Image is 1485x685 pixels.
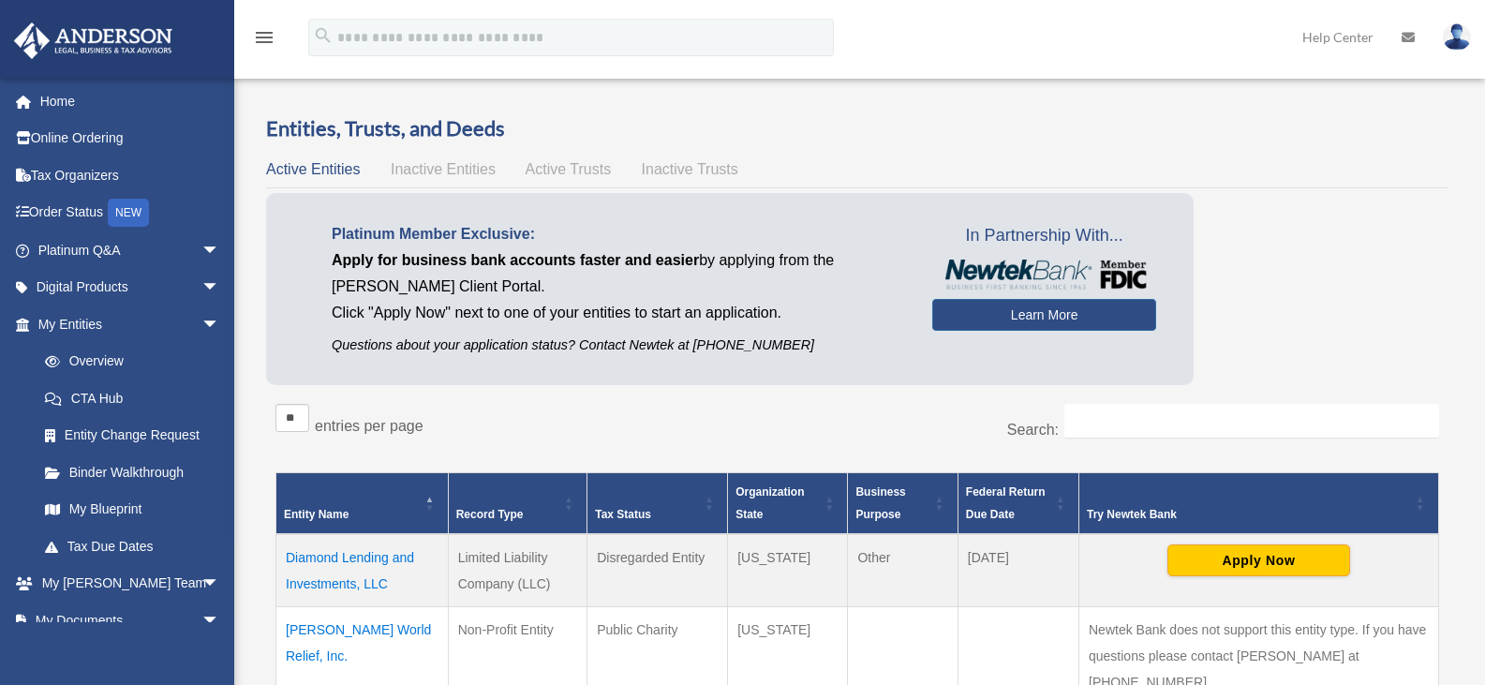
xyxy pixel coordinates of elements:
[13,120,248,157] a: Online Ordering
[253,26,275,49] i: menu
[266,161,360,177] span: Active Entities
[332,221,904,247] p: Platinum Member Exclusive:
[13,231,248,269] a: Platinum Q&Aarrow_drop_down
[13,156,248,194] a: Tax Organizers
[201,565,239,603] span: arrow_drop_down
[13,305,239,343] a: My Entitiesarrow_drop_down
[855,485,905,521] span: Business Purpose
[253,33,275,49] a: menu
[587,534,728,607] td: Disregarded Entity
[26,528,239,565] a: Tax Due Dates
[587,473,728,535] th: Tax Status: Activate to sort
[1079,473,1439,535] th: Try Newtek Bank : Activate to sort
[735,485,804,521] span: Organization State
[448,534,587,607] td: Limited Liability Company (LLC)
[26,491,239,529] a: My Blueprint
[315,418,423,434] label: entries per page
[848,473,958,535] th: Business Purpose: Activate to sort
[932,221,1156,251] span: In Partnership With...
[26,343,230,380] a: Overview
[1007,422,1059,438] label: Search:
[201,269,239,307] span: arrow_drop_down
[276,534,449,607] td: Diamond Lending and Investments, LLC
[276,473,449,535] th: Entity Name: Activate to invert sorting
[958,473,1078,535] th: Federal Return Due Date: Activate to sort
[201,305,239,344] span: arrow_drop_down
[966,485,1046,521] span: Federal Return Due Date
[332,334,904,357] p: Questions about your application status? Contact Newtek at [PHONE_NUMBER]
[642,161,738,177] span: Inactive Trusts
[266,114,1448,143] h3: Entities, Trusts, and Deeds
[26,380,239,417] a: CTA Hub
[332,252,699,268] span: Apply for business bank accounts faster and easier
[728,534,848,607] td: [US_STATE]
[13,602,248,639] a: My Documentsarrow_drop_down
[728,473,848,535] th: Organization State: Activate to sort
[456,508,524,521] span: Record Type
[1167,544,1350,576] button: Apply Now
[1443,23,1471,51] img: User Pic
[13,194,248,232] a: Order StatusNEW
[332,247,904,300] p: by applying from the [PERSON_NAME] Client Portal.
[26,417,239,454] a: Entity Change Request
[932,299,1156,331] a: Learn More
[26,454,239,491] a: Binder Walkthrough
[942,260,1147,290] img: NewtekBankLogoSM.png
[448,473,587,535] th: Record Type: Activate to sort
[526,161,612,177] span: Active Trusts
[201,602,239,640] span: arrow_drop_down
[201,231,239,270] span: arrow_drop_down
[332,300,904,326] p: Click "Apply Now" next to one of your entities to start an application.
[313,25,334,46] i: search
[391,161,496,177] span: Inactive Entities
[13,269,248,306] a: Digital Productsarrow_drop_down
[284,508,349,521] span: Entity Name
[958,534,1078,607] td: [DATE]
[13,565,248,603] a: My [PERSON_NAME] Teamarrow_drop_down
[108,199,149,227] div: NEW
[848,534,958,607] td: Other
[1087,503,1410,526] div: Try Newtek Bank
[13,82,248,120] a: Home
[8,22,178,59] img: Anderson Advisors Platinum Portal
[595,508,651,521] span: Tax Status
